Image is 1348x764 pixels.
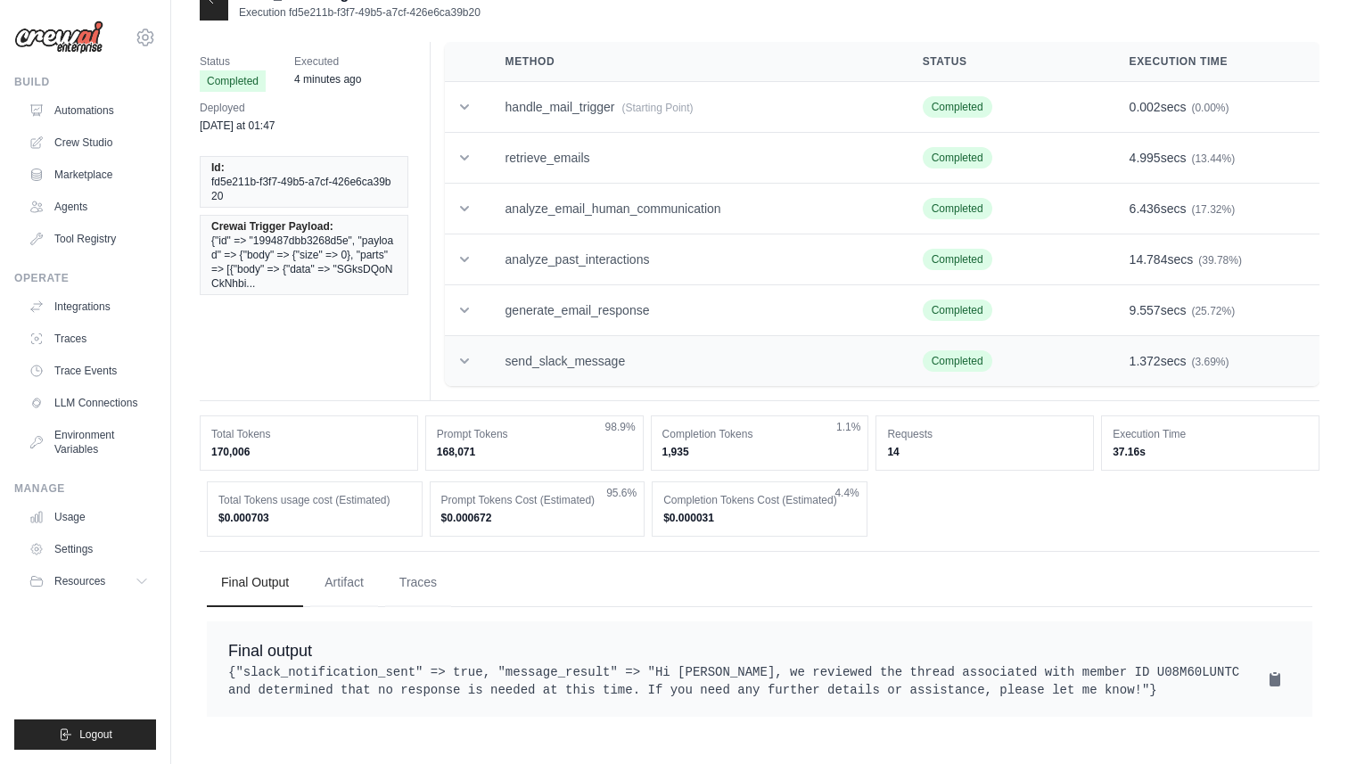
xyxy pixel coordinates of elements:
[834,486,859,500] span: 4.4%
[1198,254,1242,267] span: (39.78%)
[1130,201,1161,216] span: 6.436
[21,535,156,563] a: Settings
[606,486,637,500] span: 95.6%
[294,73,361,86] time: September 14, 2025 at 15:50 CEST
[1113,427,1308,441] dt: Execution Time
[923,300,992,321] span: Completed
[887,445,1082,459] dd: 14
[21,193,156,221] a: Agents
[228,642,312,660] span: Final output
[200,70,266,92] span: Completed
[836,420,860,434] span: 1.1%
[294,53,361,70] span: Executed
[662,445,858,459] dd: 1,935
[622,102,694,114] span: (Starting Point)
[1130,151,1161,165] span: 4.995
[887,427,1082,441] dt: Requests
[1191,203,1235,216] span: (17.32%)
[1130,252,1168,267] span: 14.784
[923,147,992,168] span: Completed
[1108,336,1319,387] td: secs
[14,21,103,54] img: Logo
[14,75,156,89] div: Build
[1130,100,1161,114] span: 0.002
[1108,42,1319,82] th: Execution Time
[1130,303,1161,317] span: 9.557
[54,574,105,588] span: Resources
[437,445,632,459] dd: 168,071
[228,663,1291,699] pre: {"slack_notification_sent" => true, "message_result" => "Hi [PERSON_NAME], we reviewed the thread...
[484,184,901,234] td: analyze_email_human_communication
[663,493,856,507] dt: Completion Tokens Cost (Estimated)
[14,481,156,496] div: Manage
[385,559,451,607] button: Traces
[21,96,156,125] a: Automations
[1108,82,1319,133] td: secs
[1108,234,1319,285] td: secs
[21,324,156,353] a: Traces
[239,5,481,20] p: Execution fd5e211b-f3f7-49b5-a7cf-426e6ca39b20
[211,427,407,441] dt: Total Tokens
[21,567,156,596] button: Resources
[923,198,992,219] span: Completed
[21,128,156,157] a: Crew Studio
[14,719,156,750] button: Logout
[901,42,1108,82] th: Status
[21,160,156,189] a: Marketplace
[1113,445,1308,459] dd: 37.16s
[21,292,156,321] a: Integrations
[1191,152,1235,165] span: (13.44%)
[1108,133,1319,184] td: secs
[663,511,856,525] dd: $0.000031
[211,175,397,203] span: fd5e211b-f3f7-49b5-a7cf-426e6ca39b20
[484,336,901,387] td: send_slack_message
[1130,354,1161,368] span: 1.372
[211,234,397,291] span: {"id" => "199487dbb3268d5e", "payload" => {"body" => {"size" => 0}, "parts" => [{"body" => {"data...
[484,285,901,336] td: generate_email_response
[14,271,156,285] div: Operate
[207,559,303,607] button: Final Output
[484,42,901,82] th: Method
[484,133,901,184] td: retrieve_emails
[1191,305,1235,317] span: (25.72%)
[200,53,266,70] span: Status
[662,427,858,441] dt: Completion Tokens
[441,493,634,507] dt: Prompt Tokens Cost (Estimated)
[211,219,333,234] span: Crewai Trigger Payload:
[21,389,156,417] a: LLM Connections
[21,225,156,253] a: Tool Registry
[484,82,901,133] td: handle_mail_trigger
[605,420,636,434] span: 98.9%
[218,511,411,525] dd: $0.000703
[21,357,156,385] a: Trace Events
[1191,102,1229,114] span: (0.00%)
[923,350,992,372] span: Completed
[1108,184,1319,234] td: secs
[923,249,992,270] span: Completed
[200,99,275,117] span: Deployed
[21,503,156,531] a: Usage
[21,421,156,464] a: Environment Variables
[1191,356,1229,368] span: (3.69%)
[923,96,992,118] span: Completed
[1259,678,1348,764] iframe: Chat Widget
[200,119,275,132] time: September 12, 2025 at 01:47 CEST
[79,727,112,742] span: Logout
[211,160,225,175] span: Id:
[310,559,378,607] button: Artifact
[211,445,407,459] dd: 170,006
[1108,285,1319,336] td: secs
[218,493,411,507] dt: Total Tokens usage cost (Estimated)
[484,234,901,285] td: analyze_past_interactions
[441,511,634,525] dd: $0.000672
[437,427,632,441] dt: Prompt Tokens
